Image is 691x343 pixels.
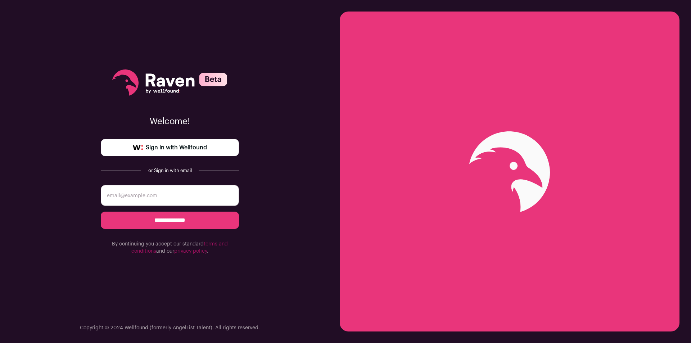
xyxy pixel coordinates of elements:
[101,240,239,255] p: By continuing you accept our standard and our .
[80,324,260,331] p: Copyright © 2024 Wellfound (formerly AngelList Talent). All rights reserved.
[133,145,143,150] img: wellfound-symbol-flush-black-fb3c872781a75f747ccb3a119075da62bfe97bd399995f84a933054e44a575c4.png
[174,249,207,254] a: privacy policy
[101,139,239,156] a: Sign in with Wellfound
[101,116,239,127] p: Welcome!
[147,168,193,173] div: or Sign in with email
[146,143,207,152] span: Sign in with Wellfound
[101,185,239,206] input: email@example.com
